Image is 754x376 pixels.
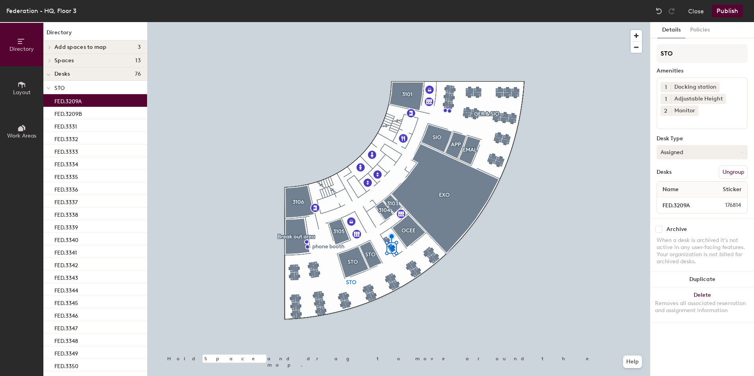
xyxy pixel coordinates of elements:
[6,6,77,16] div: Federation - HQ, Floor 3
[54,285,78,294] p: FED.3344
[54,222,78,231] p: FED.3339
[54,71,70,77] span: Desks
[671,94,726,104] div: Adjustable Height
[54,272,78,281] p: FED.3343
[657,145,748,159] button: Assigned
[54,96,82,105] p: FED.3209A
[54,348,78,357] p: FED.3349
[659,200,706,211] input: Unnamed desk
[54,235,78,244] p: FED.3340
[54,184,78,193] p: FED.3336
[659,182,683,197] span: Name
[688,5,704,17] button: Close
[719,166,748,179] button: Ungroup
[54,197,78,206] p: FED.3337
[661,106,671,116] button: 2
[657,22,685,38] button: Details
[135,71,141,77] span: 76
[54,58,74,64] span: Spaces
[657,136,748,142] div: Desk Type
[685,22,715,38] button: Policies
[655,300,749,314] div: Removes all associated reservation and assignment information
[706,201,746,210] span: 176814
[13,89,31,96] span: Layout
[54,146,78,155] p: FED.3333
[655,7,663,15] img: Undo
[54,298,78,307] p: FED.3345
[719,182,746,197] span: Sticker
[54,108,82,117] p: FED.3209B
[54,85,65,91] span: STO
[54,171,78,181] p: FED.3335
[54,323,78,332] p: FED.3347
[650,287,754,322] button: DeleteRemoves all associated reservation and assignment information
[671,82,720,92] div: Docking station
[650,272,754,287] button: Duplicate
[54,44,107,50] span: Add spaces to map
[657,169,672,175] div: Desks
[664,107,667,115] span: 2
[623,356,642,368] button: Help
[54,361,78,370] p: FED.3350
[661,94,671,104] button: 1
[54,121,77,130] p: FED.3331
[671,106,698,116] div: Monitor
[54,134,78,143] p: FED.3332
[54,247,77,256] p: FED.3341
[665,83,667,91] span: 1
[135,58,141,64] span: 13
[54,159,78,168] p: FED.3334
[54,209,78,218] p: FED.3338
[54,335,78,344] p: FED.3348
[666,226,687,233] div: Archive
[54,310,78,319] p: FED.3346
[665,95,667,103] span: 1
[661,82,671,92] button: 1
[138,44,141,50] span: 3
[54,260,78,269] p: FED.3342
[712,5,743,17] button: Publish
[7,132,36,139] span: Work Areas
[43,28,147,41] h1: Directory
[668,7,676,15] img: Redo
[657,237,748,265] div: When a desk is archived it's not active in any user-facing features. Your organization is not bil...
[9,46,34,52] span: Directory
[657,68,748,74] div: Amenities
